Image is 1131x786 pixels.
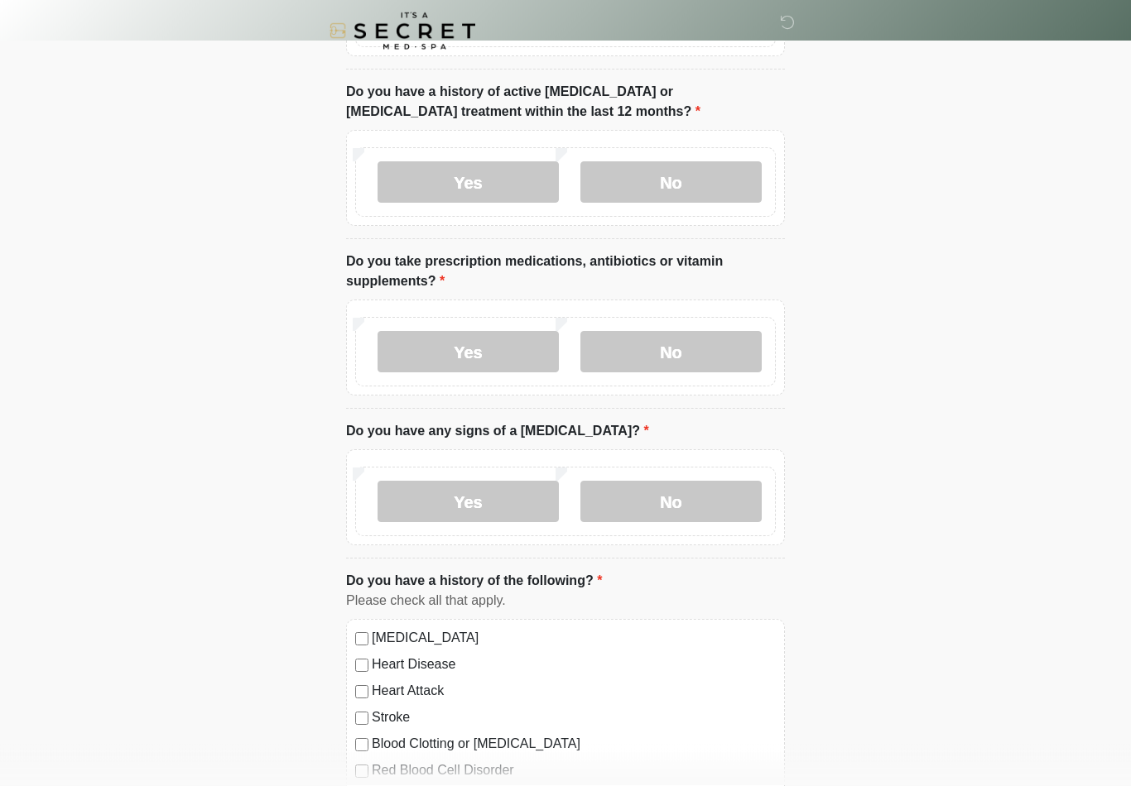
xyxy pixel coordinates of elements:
[378,332,559,373] label: Yes
[355,633,368,646] input: [MEDICAL_DATA]
[372,682,776,702] label: Heart Attack
[372,735,776,755] label: Blood Clotting or [MEDICAL_DATA]
[378,162,559,204] label: Yes
[372,629,776,649] label: [MEDICAL_DATA]
[346,422,649,442] label: Do you have any signs of a [MEDICAL_DATA]?
[372,655,776,675] label: Heart Disease
[372,708,776,728] label: Stroke
[378,482,559,523] label: Yes
[372,761,776,781] label: Red Blood Cell Disorder
[346,83,785,122] label: Do you have a history of active [MEDICAL_DATA] or [MEDICAL_DATA] treatment within the last 12 mon...
[355,686,368,699] input: Heart Attack
[355,765,368,779] input: Red Blood Cell Disorder
[355,739,368,752] input: Blood Clotting or [MEDICAL_DATA]
[346,572,602,592] label: Do you have a history of the following?
[580,482,762,523] label: No
[355,659,368,673] input: Heart Disease
[580,162,762,204] label: No
[346,592,785,611] div: Please check all that apply.
[355,712,368,726] input: Stroke
[580,332,762,373] label: No
[346,252,785,292] label: Do you take prescription medications, antibiotics or vitamin supplements?
[330,12,475,50] img: It's A Secret Med Spa Logo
